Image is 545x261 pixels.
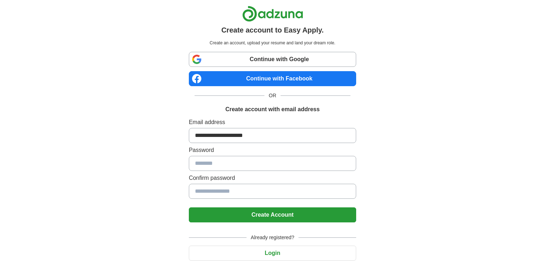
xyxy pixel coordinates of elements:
label: Password [189,146,356,154]
span: Already registered? [247,234,298,241]
a: Login [189,250,356,256]
h1: Create account to Easy Apply. [221,25,324,35]
a: Continue with Facebook [189,71,356,86]
img: Adzuna logo [242,6,303,22]
h1: Create account with email address [225,105,320,114]
a: Continue with Google [189,52,356,67]
label: Confirm password [189,174,356,182]
button: Create Account [189,207,356,222]
button: Login [189,246,356,261]
span: OR [264,92,281,99]
p: Create an account, upload your resume and land your dream role. [190,40,355,46]
label: Email address [189,118,356,127]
